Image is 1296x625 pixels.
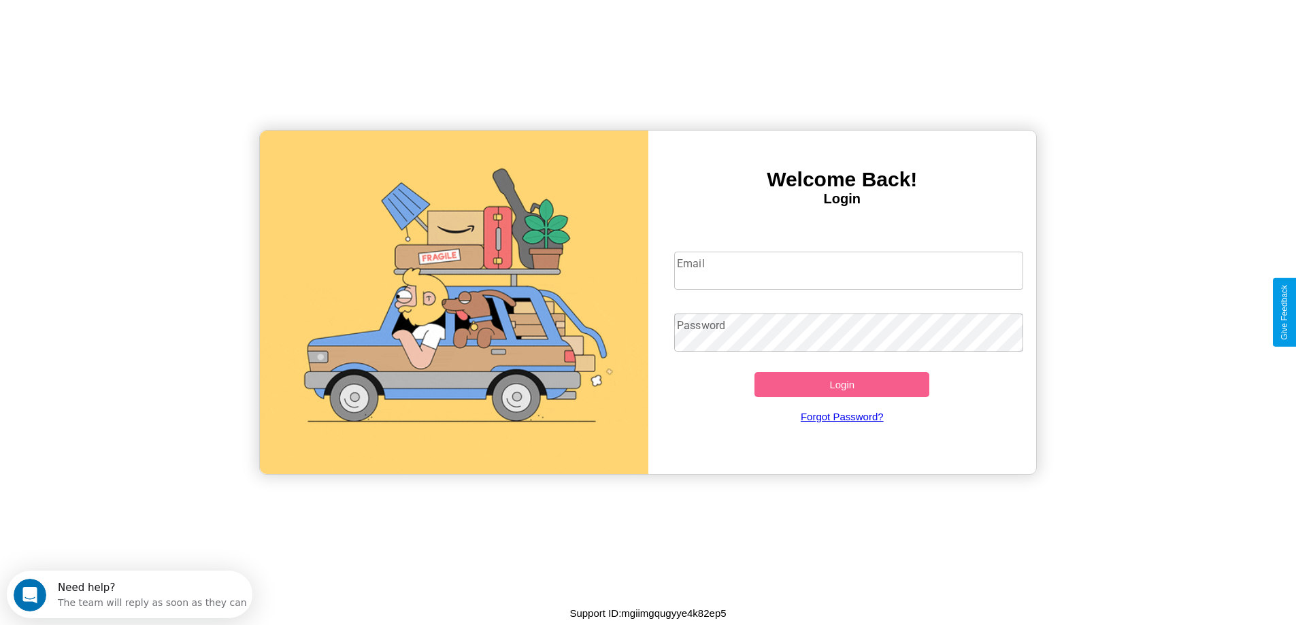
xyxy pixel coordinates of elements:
[667,397,1016,436] a: Forgot Password?
[260,131,648,474] img: gif
[5,5,253,43] div: Open Intercom Messenger
[14,579,46,611] iframe: Intercom live chat
[569,604,726,622] p: Support ID: mgiimgqugyye4k82ep5
[648,168,1037,191] h3: Welcome Back!
[51,12,240,22] div: Need help?
[7,571,252,618] iframe: Intercom live chat discovery launcher
[754,372,929,397] button: Login
[51,22,240,37] div: The team will reply as soon as they can
[648,191,1037,207] h4: Login
[1280,285,1289,340] div: Give Feedback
